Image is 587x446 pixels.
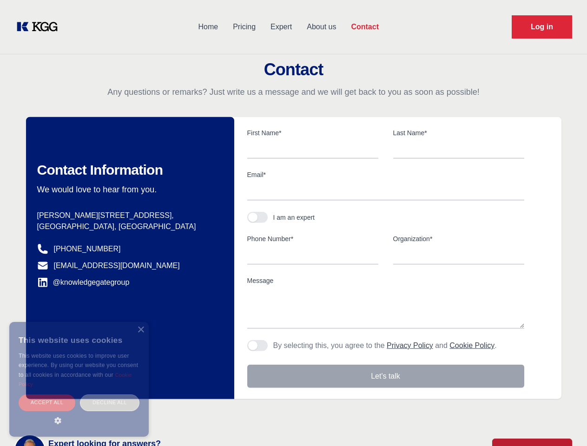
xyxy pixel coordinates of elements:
a: Privacy Policy [387,341,433,349]
a: Home [191,15,225,39]
h2: Contact Information [37,162,219,178]
label: First Name* [247,128,378,138]
a: [EMAIL_ADDRESS][DOMAIN_NAME] [54,260,180,271]
a: Pricing [225,15,263,39]
div: Accept all [19,394,75,411]
p: We would love to hear from you. [37,184,219,195]
a: Request Demo [512,15,572,39]
label: Last Name* [393,128,524,138]
p: By selecting this, you agree to the and . [273,340,497,351]
a: [PHONE_NUMBER] [54,243,121,255]
span: This website uses cookies to improve user experience. By using our website you consent to all coo... [19,353,138,378]
label: Message [247,276,524,285]
a: Cookie Policy [19,372,132,387]
h2: Contact [11,60,576,79]
a: KOL Knowledge Platform: Talk to Key External Experts (KEE) [15,20,65,34]
div: This website uses cookies [19,329,139,351]
label: Phone Number* [247,234,378,243]
p: [PERSON_NAME][STREET_ADDRESS], [37,210,219,221]
div: I am an expert [273,213,315,222]
a: About us [299,15,343,39]
iframe: Chat Widget [541,401,587,446]
label: Email* [247,170,524,179]
p: [GEOGRAPHIC_DATA], [GEOGRAPHIC_DATA] [37,221,219,232]
a: @knowledgegategroup [37,277,130,288]
p: Any questions or remarks? Just write us a message and we will get back to you as soon as possible! [11,86,576,98]
a: Contact [343,15,386,39]
button: Let's talk [247,365,524,388]
a: Expert [263,15,299,39]
div: Close [137,327,144,334]
a: Cookie Policy [449,341,495,349]
label: Organization* [393,234,524,243]
div: Decline all [80,394,139,411]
